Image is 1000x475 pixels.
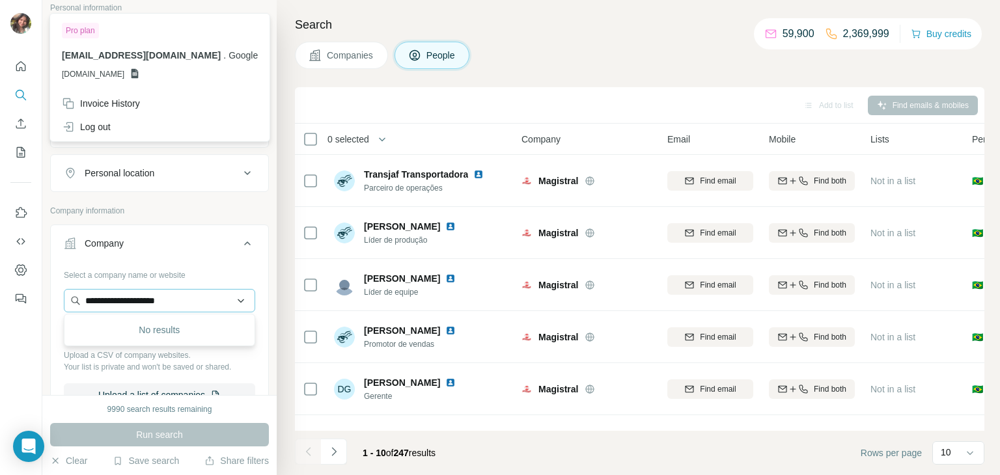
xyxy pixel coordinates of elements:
button: Search [10,83,31,107]
span: Find email [700,331,736,343]
span: 🇧🇷 [972,174,983,187]
img: Logo of Magistral [521,280,532,290]
div: Log out [62,120,111,133]
button: Use Surfe on LinkedIn [10,201,31,224]
p: Company information [50,205,269,217]
button: Find both [769,171,855,191]
div: Invoice History [62,97,140,110]
span: Gerente [364,390,461,402]
p: 10 [941,446,951,459]
button: Save search [113,454,179,467]
img: Avatar [10,13,31,34]
span: [PERSON_NAME] [364,428,440,441]
span: Find both [814,227,846,239]
p: Personal information [50,2,269,14]
span: 247 [394,448,409,458]
button: Enrich CSV [10,112,31,135]
img: Logo of Magistral [521,332,532,342]
span: Líder de produção [364,234,461,246]
span: [DOMAIN_NAME] [62,68,124,80]
p: Your list is private and won't be saved or shared. [64,361,255,373]
div: No results [67,317,252,343]
span: 🇧🇷 [972,226,983,239]
span: of [386,448,394,458]
span: [PERSON_NAME] [364,324,440,337]
button: Find email [667,223,753,243]
img: Avatar [334,327,355,347]
span: Magistral [538,278,578,292]
span: Find email [700,227,736,239]
span: 🇧🇷 [972,278,983,292]
span: Transjaf Transportadora [364,169,468,180]
button: Upload a list of companies [64,383,255,407]
img: LinkedIn logo [445,273,456,284]
button: Dashboard [10,258,31,282]
span: Parceiro de operações [364,182,489,194]
img: Avatar [334,431,355,452]
img: Logo of Magistral [521,176,532,186]
span: Not in a list [870,176,915,186]
h4: Search [295,16,984,34]
img: Avatar [334,275,355,295]
button: My lists [10,141,31,164]
span: 1 - 10 [363,448,386,458]
span: 🇧🇷 [972,331,983,344]
button: Find email [667,275,753,295]
button: Personal location [51,157,268,189]
div: DG [334,379,355,400]
span: Líder de equipe [364,286,461,298]
span: [PERSON_NAME] [364,272,440,285]
span: Email [667,133,690,146]
button: Quick start [10,55,31,78]
div: 9990 search results remaining [107,403,212,415]
img: LinkedIn logo [445,377,456,388]
span: Find both [814,279,846,291]
button: Clear [50,454,87,467]
span: results [363,448,436,458]
span: 🇧🇷 [972,383,983,396]
button: Find email [667,171,753,191]
span: Promotor de vendas [364,338,461,350]
p: 59,900 [783,26,814,42]
button: Find both [769,223,855,243]
span: [PERSON_NAME] [364,376,440,389]
button: Share filters [204,454,269,467]
span: Find email [700,175,736,187]
span: Rows per page [861,446,922,459]
span: Find email [700,279,736,291]
span: Companies [327,49,374,62]
span: Lists [870,133,889,146]
span: Not in a list [870,228,915,238]
span: Find email [700,383,736,395]
img: LinkedIn logo [473,169,484,180]
span: Find both [814,331,846,343]
img: Avatar [334,170,355,191]
span: Google [229,50,258,61]
span: Mobile [769,133,796,146]
p: Upload a CSV of company websites. [64,349,255,361]
span: Magistral [538,383,578,396]
button: Find email [667,327,753,347]
img: LinkedIn logo [445,221,456,232]
div: Personal location [85,167,154,180]
button: Find email [667,379,753,399]
span: Magistral [538,331,578,344]
img: Logo of Magistral [521,228,532,238]
span: 0 selected [327,133,369,146]
img: LinkedIn logo [445,325,456,336]
img: Avatar [334,223,355,243]
span: Find both [814,383,846,395]
div: Pro plan [62,23,99,38]
span: People [426,49,456,62]
button: Use Surfe API [10,230,31,253]
span: Find both [814,175,846,187]
button: Company [51,228,268,264]
button: Find both [769,275,855,295]
span: [PERSON_NAME] [364,220,440,233]
button: Find both [769,379,855,399]
button: Buy credits [911,25,971,43]
div: Company [85,237,124,250]
div: Select a company name or website [64,264,255,281]
span: Company [521,133,561,146]
div: Open Intercom Messenger [13,431,44,462]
